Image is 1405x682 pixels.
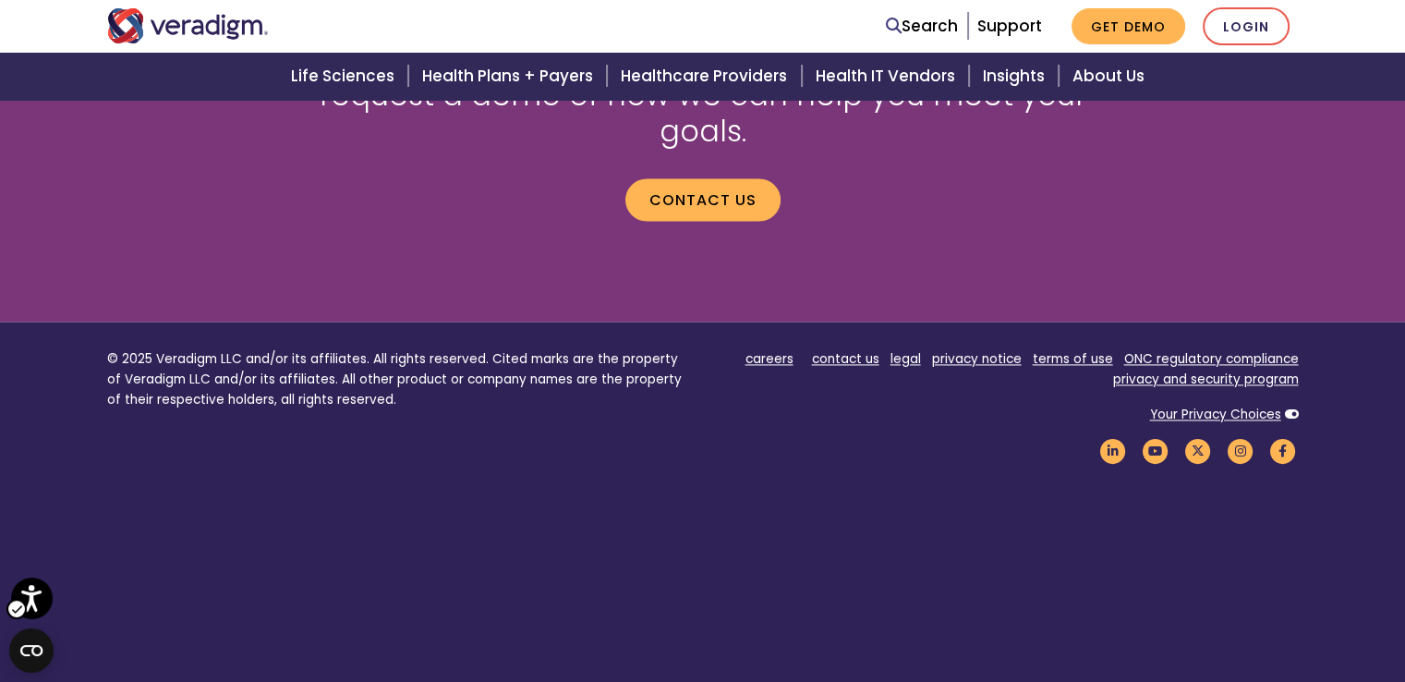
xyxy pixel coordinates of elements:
[411,53,610,100] a: Health Plans + Payers
[1033,350,1113,368] a: terms of use
[745,350,793,368] a: careers
[1113,371,1299,388] a: privacy and security program
[625,178,781,221] a: Contact us
[310,43,1096,149] h2: Speak with a Veradigm Account Executive or request a demo of how we can help you meet your goals.
[932,350,1022,368] a: privacy notice
[601,7,1313,45] div: Header Menu
[805,53,972,100] a: Health IT Vendors
[1150,406,1281,423] a: Your Privacy Choices
[1203,7,1290,45] a: Login
[280,53,411,100] a: Life Sciences
[1072,8,1185,44] a: Get Demo
[1061,53,1167,100] a: About Us
[14,53,1391,100] div: Header Menu
[1124,350,1299,368] a: ONC regulatory compliance
[107,349,689,409] p: © 2025 Veradigm LLC and/or its affiliates. All rights reserved. Cited marks are the property of V...
[886,14,958,39] a: Search
[610,53,804,100] a: Healthcare Providers
[812,350,879,368] a: contact us
[9,628,54,673] button: Open CMP widget
[972,53,1061,100] a: Insights
[890,350,921,368] a: legal
[717,349,1299,390] ul: Footer Menu
[977,15,1042,37] a: Support
[280,53,1168,100] ul: Main Menu
[107,8,269,43] img: Veradigm logo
